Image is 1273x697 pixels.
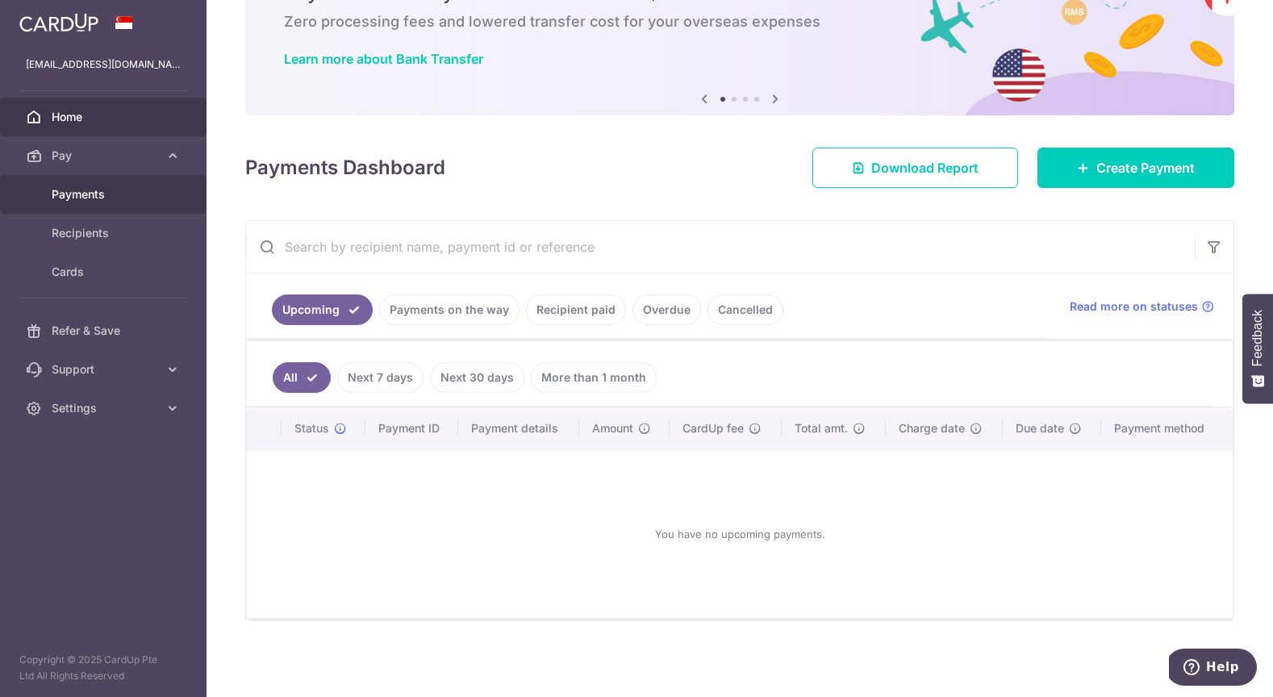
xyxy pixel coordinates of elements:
a: Upcoming [272,294,373,325]
span: Create Payment [1096,158,1195,177]
th: Payment ID [365,407,459,449]
span: Support [52,361,158,378]
div: You have no upcoming payments. [266,463,1213,605]
span: Status [294,420,329,436]
th: Payment method [1101,407,1233,449]
a: More than 1 month [531,362,657,393]
input: Search by recipient name, payment id or reference [246,221,1195,273]
iframe: Opens a widget where you can find more information [1169,649,1257,689]
span: Pay [52,148,158,164]
a: Learn more about Bank Transfer [284,51,483,67]
span: Feedback [1250,310,1265,366]
span: Amount [592,420,633,436]
a: Cancelled [707,294,783,325]
a: All [273,362,331,393]
th: Payment details [458,407,579,449]
span: Total amt. [795,420,848,436]
span: Cards [52,264,158,280]
button: Feedback - Show survey [1242,294,1273,403]
a: Download Report [812,148,1018,188]
a: Next 7 days [337,362,424,393]
span: Settings [52,400,158,416]
a: Recipient paid [526,294,626,325]
a: Read more on statuses [1070,298,1214,315]
span: Download Report [871,158,979,177]
span: Payments [52,186,158,202]
h4: Payments Dashboard [245,153,445,182]
span: Charge date [899,420,965,436]
span: Home [52,109,158,125]
span: CardUp fee [682,420,744,436]
span: Recipients [52,225,158,241]
span: Refer & Save [52,323,158,339]
a: Next 30 days [430,362,524,393]
a: Create Payment [1037,148,1234,188]
a: Overdue [632,294,701,325]
a: Payments on the way [379,294,520,325]
span: Due date [1016,420,1064,436]
span: Read more on statuses [1070,298,1198,315]
h6: Zero processing fees and lowered transfer cost for your overseas expenses [284,12,1196,31]
img: CardUp [19,13,98,32]
p: [EMAIL_ADDRESS][DOMAIN_NAME] [26,56,181,73]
